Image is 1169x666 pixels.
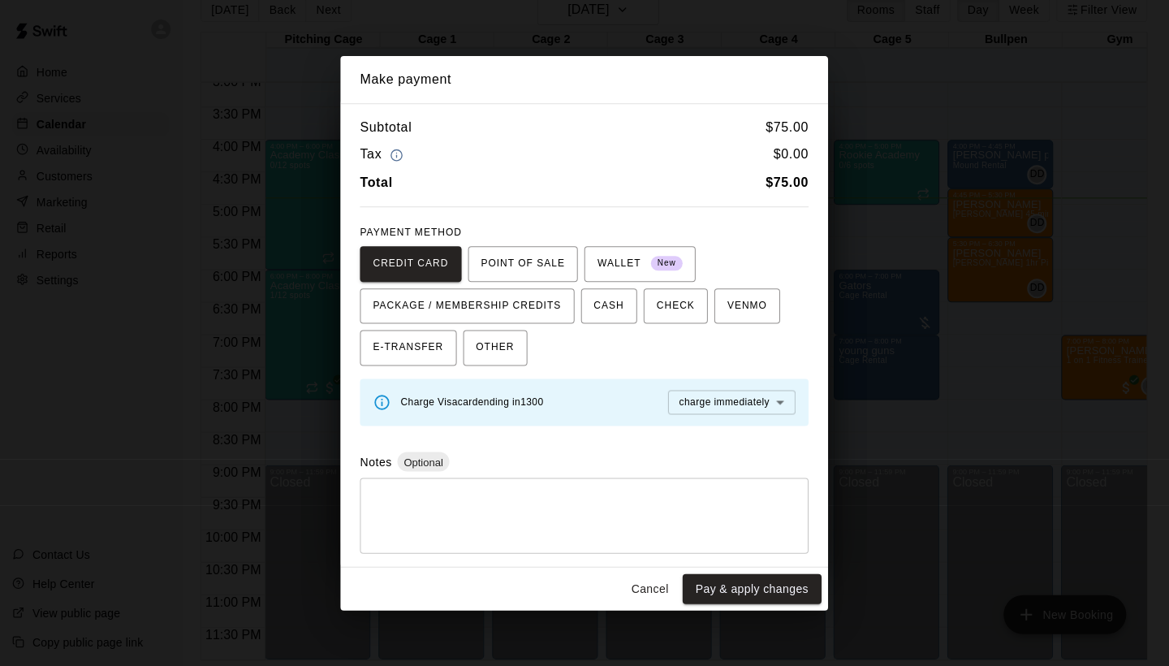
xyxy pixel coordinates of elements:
span: VENMO [727,293,767,319]
h6: $ 75.00 [766,117,809,138]
button: CHECK [644,288,708,324]
b: $ 75.00 [766,175,809,189]
button: OTHER [464,330,528,365]
span: CREDIT CARD [373,251,449,277]
button: Pay & apply changes [683,573,822,603]
h6: Tax [360,144,408,166]
h6: Subtotal [360,117,412,138]
button: CASH [581,288,637,324]
button: Cancel [624,573,676,603]
span: WALLET [597,251,683,277]
button: CREDIT CARD [360,246,462,282]
button: PACKAGE / MEMBERSHIP CREDITS [360,288,575,324]
span: OTHER [477,335,515,361]
span: PAYMENT METHOD [360,227,462,238]
span: POINT OF SALE [481,251,565,277]
span: CHECK [657,293,695,319]
span: PACKAGE / MEMBERSHIP CREDITS [373,293,562,319]
span: charge immediately [679,396,770,408]
h6: $ 0.00 [774,144,809,166]
button: E-TRANSFER [360,330,457,365]
h2: Make payment [341,56,828,103]
button: WALLET New [584,246,696,282]
b: Total [360,175,393,189]
span: New [651,253,683,275]
span: CASH [594,293,624,319]
span: Charge Visa card ending in 1300 [401,396,544,408]
span: Optional [398,456,450,468]
button: VENMO [714,288,780,324]
button: POINT OF SALE [468,246,578,282]
label: Notes [360,455,392,468]
span: E-TRANSFER [373,335,444,361]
